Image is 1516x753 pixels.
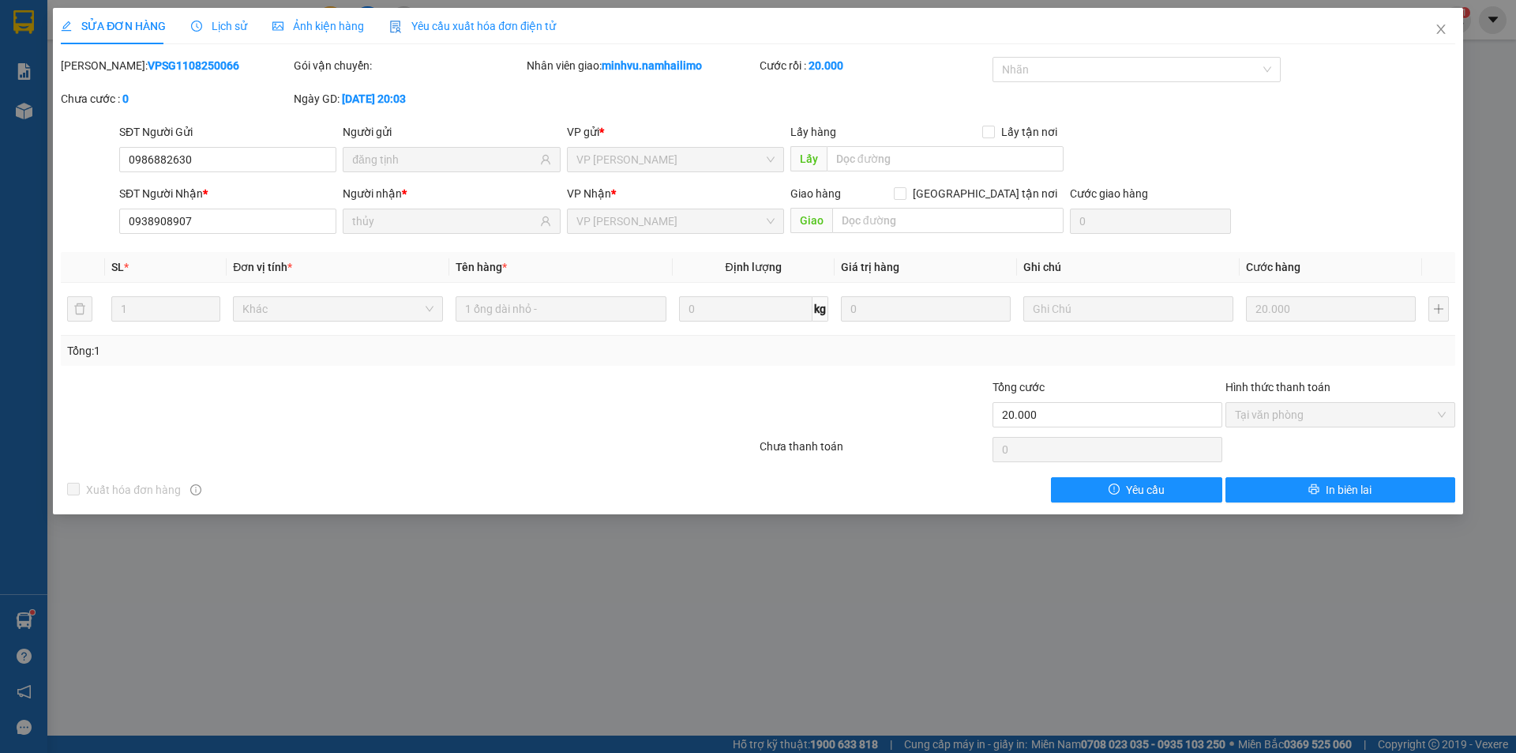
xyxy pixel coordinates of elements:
[1326,481,1372,499] span: In biên lai
[809,59,843,72] b: 20.000
[827,146,1064,171] input: Dọc đường
[67,296,92,322] button: delete
[993,381,1045,393] span: Tổng cước
[352,213,536,230] input: Tên người nhận
[602,59,702,72] b: minhvu.namhailimo
[726,261,782,273] span: Định lượng
[61,90,291,107] div: Chưa cước :
[1428,296,1449,322] button: plus
[1419,8,1463,52] button: Close
[119,123,336,141] div: SĐT Người Gửi
[389,20,556,32] span: Yêu cầu xuất hóa đơn điện tử
[790,146,827,171] span: Lấy
[1435,23,1447,36] span: close
[111,261,124,273] span: SL
[1070,187,1148,200] label: Cước giao hàng
[567,123,784,141] div: VP gửi
[1225,381,1330,393] label: Hình thức thanh toán
[540,154,551,165] span: user
[119,185,336,202] div: SĐT Người Nhận
[1235,403,1446,427] span: Tại văn phòng
[1023,296,1233,322] input: Ghi Chú
[1109,484,1120,496] span: exclamation-circle
[148,59,239,72] b: VPSG1108250066
[342,92,406,105] b: [DATE] 20:03
[61,20,166,32] span: SỬA ĐƠN HÀNG
[1246,261,1300,273] span: Cước hàng
[758,438,991,465] div: Chưa thanh toán
[841,296,1011,322] input: 0
[80,481,187,499] span: Xuất hóa đơn hàng
[832,208,1064,233] input: Dọc đường
[576,209,775,233] span: VP Phan Thiết
[995,123,1064,141] span: Lấy tận nơi
[567,187,611,200] span: VP Nhận
[191,21,202,32] span: clock-circle
[343,123,560,141] div: Người gửi
[190,484,201,495] span: info-circle
[122,92,129,105] b: 0
[527,57,756,74] div: Nhân viên giao:
[1017,252,1240,283] th: Ghi chú
[67,342,585,360] div: Tổng: 1
[841,261,899,273] span: Giá trị hàng
[812,296,828,322] span: kg
[456,261,507,273] span: Tên hàng
[61,57,291,74] div: [PERSON_NAME]:
[242,297,433,321] span: Khác
[1225,477,1455,503] button: printerIn biên lai
[790,208,832,233] span: Giao
[1308,484,1319,496] span: printer
[343,185,560,202] div: Người nhận
[576,148,775,171] span: VP Phạm Ngũ Lão
[191,20,247,32] span: Lịch sử
[540,216,551,227] span: user
[61,21,72,32] span: edit
[352,151,536,168] input: Tên người gửi
[1051,477,1222,503] button: exclamation-circleYêu cầu
[389,21,402,33] img: icon
[233,261,292,273] span: Đơn vị tính
[790,187,841,200] span: Giao hàng
[906,185,1064,202] span: [GEOGRAPHIC_DATA] tận nơi
[790,126,836,138] span: Lấy hàng
[760,57,989,74] div: Cước rồi :
[1070,209,1231,234] input: Cước giao hàng
[272,21,283,32] span: picture
[294,90,523,107] div: Ngày GD:
[294,57,523,74] div: Gói vận chuyển:
[1126,481,1165,499] span: Yêu cầu
[456,296,666,322] input: VD: Bàn, Ghế
[272,20,364,32] span: Ảnh kiện hàng
[1246,296,1416,322] input: 0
